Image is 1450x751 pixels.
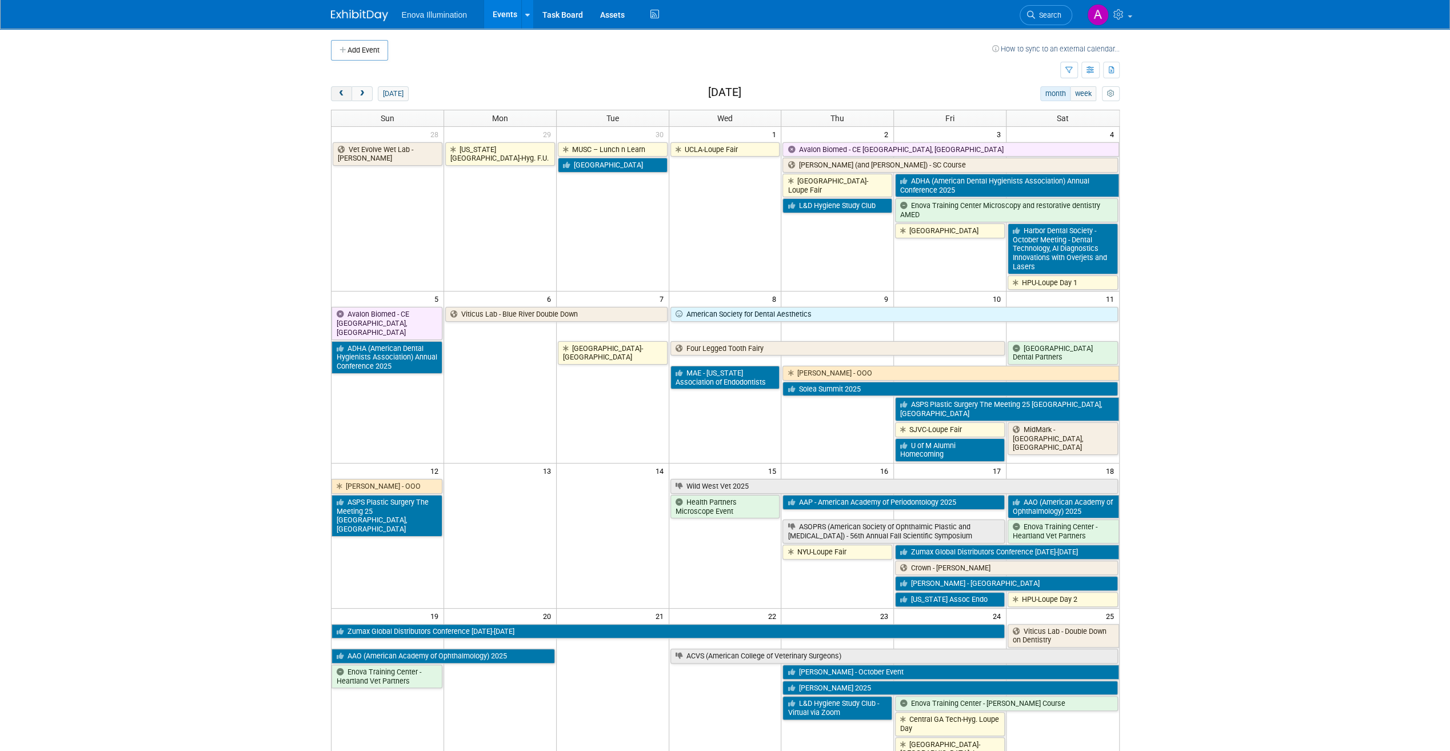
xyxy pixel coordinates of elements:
[895,397,1119,421] a: ASPS Plastic Surgery The Meeting 25 [GEOGRAPHIC_DATA], [GEOGRAPHIC_DATA]
[830,114,844,123] span: Thu
[1008,624,1119,648] a: Viticus Lab - Double Down on Dentistry
[670,649,1118,664] a: ACVS (American College of Veterinary Surgeons)
[895,592,1005,607] a: [US_STATE] Assoc Endo
[782,142,1119,157] a: Avalon Biomed - CE [GEOGRAPHIC_DATA], [GEOGRAPHIC_DATA]
[770,291,781,306] span: 8
[654,127,669,141] span: 30
[558,158,668,173] a: [GEOGRAPHIC_DATA]
[542,464,556,478] span: 13
[333,142,442,166] a: Vet Evolve Wet Lab - [PERSON_NAME]
[879,609,893,623] span: 23
[996,127,1006,141] span: 3
[654,609,669,623] span: 21
[1102,86,1119,101] button: myCustomButton
[331,86,352,101] button: prev
[351,86,373,101] button: next
[992,291,1006,306] span: 10
[879,464,893,478] span: 16
[992,45,1120,53] a: How to sync to an external calendar...
[1008,422,1117,455] a: MidMark - [GEOGRAPHIC_DATA], [GEOGRAPHIC_DATA]
[782,366,1119,381] a: [PERSON_NAME] - OOO
[945,114,954,123] span: Fri
[429,609,444,623] span: 19
[895,422,1005,437] a: SJVC-Loupe Fair
[1057,114,1069,123] span: Sat
[1008,223,1117,274] a: Harbor Dental Society - October Meeting - Dental Technology, AI Diagnostics Innovations with Over...
[558,142,668,157] a: MUSC – Lunch n Learn
[782,665,1119,680] a: [PERSON_NAME] - October Event
[782,681,1117,696] a: [PERSON_NAME] 2025
[542,127,556,141] span: 29
[331,341,442,374] a: ADHA (American Dental Hygienists Association) Annual Conference 2025
[895,696,1117,711] a: Enova Training Center - [PERSON_NAME] Course
[782,382,1117,397] a: Solea Summit 2025
[770,127,781,141] span: 1
[766,609,781,623] span: 22
[606,114,619,123] span: Tue
[1008,520,1119,543] a: Enova Training Center - Heartland Vet Partners
[331,495,442,537] a: ASPS Plastic Surgery The Meeting 25 [GEOGRAPHIC_DATA], [GEOGRAPHIC_DATA]
[895,712,1005,736] a: Central GA Tech-Hyg. Loupe Day
[717,114,733,123] span: Wed
[1008,495,1119,518] a: AAO (American Academy of Ophthalmology) 2025
[433,291,444,306] span: 5
[1109,127,1119,141] span: 4
[883,291,893,306] span: 9
[670,307,1118,322] a: American Society for Dental Aesthetics
[654,464,669,478] span: 14
[542,609,556,623] span: 20
[402,10,467,19] span: Enova Illumination
[1008,341,1117,365] a: [GEOGRAPHIC_DATA] Dental Partners
[331,40,388,61] button: Add Event
[992,609,1006,623] span: 24
[1040,86,1070,101] button: month
[492,114,508,123] span: Mon
[895,198,1117,222] a: Enova Training Center Microscopy and restorative dentistry AMED
[1105,609,1119,623] span: 25
[558,341,668,365] a: [GEOGRAPHIC_DATA]-[GEOGRAPHIC_DATA]
[992,464,1006,478] span: 17
[766,464,781,478] span: 15
[670,366,780,389] a: MAE - [US_STATE] Association of Endodontists
[782,520,1005,543] a: ASOPRS (American Society of Ophthalmic Plastic and [MEDICAL_DATA]) - 56th Annual Fall Scientific ...
[331,624,1005,639] a: Zumax Global Distributors Conference [DATE]-[DATE]
[895,174,1119,197] a: ADHA (American Dental Hygienists Association) Annual Conference 2025
[331,307,442,339] a: Avalon Biomed - CE [GEOGRAPHIC_DATA], [GEOGRAPHIC_DATA]
[895,438,1005,462] a: U of M Alumni Homecoming
[670,142,780,157] a: UCLA-Loupe Fair
[1070,86,1096,101] button: week
[445,307,668,322] a: Viticus Lab - Blue River Double Down
[331,479,442,494] a: [PERSON_NAME] - OOO
[331,10,388,21] img: ExhibitDay
[429,464,444,478] span: 12
[381,114,394,123] span: Sun
[895,576,1117,591] a: [PERSON_NAME] - [GEOGRAPHIC_DATA]
[883,127,893,141] span: 2
[331,665,442,688] a: Enova Training Center - Heartland Vet Partners
[1020,5,1072,25] a: Search
[782,198,892,213] a: L&D Hygiene Study Club
[895,561,1117,576] a: Crown - [PERSON_NAME]
[670,495,780,518] a: Health Partners Microscope Event
[378,86,408,101] button: [DATE]
[1087,4,1109,26] img: Abby Nelson
[429,127,444,141] span: 28
[782,696,892,720] a: L&D Hygiene Study Club - Virtual via Zoom
[895,545,1119,560] a: Zumax Global Distributors Conference [DATE]-[DATE]
[331,649,555,664] a: AAO (American Academy of Ophthalmology) 2025
[1105,464,1119,478] span: 18
[658,291,669,306] span: 7
[1035,11,1061,19] span: Search
[1008,275,1117,290] a: HPU-Loupe Day 1
[708,86,741,99] h2: [DATE]
[445,142,555,166] a: [US_STATE][GEOGRAPHIC_DATA]-Hyg. F.U.
[782,495,1005,510] a: AAP - American Academy of Periodontology 2025
[782,158,1117,173] a: [PERSON_NAME] (and [PERSON_NAME]) - SC Course
[546,291,556,306] span: 6
[670,479,1118,494] a: Wild West Vet 2025
[670,341,1005,356] a: Four Legged Tooth Fairy
[1105,291,1119,306] span: 11
[1008,592,1117,607] a: HPU-Loupe Day 2
[1107,90,1115,98] i: Personalize Calendar
[895,223,1005,238] a: [GEOGRAPHIC_DATA]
